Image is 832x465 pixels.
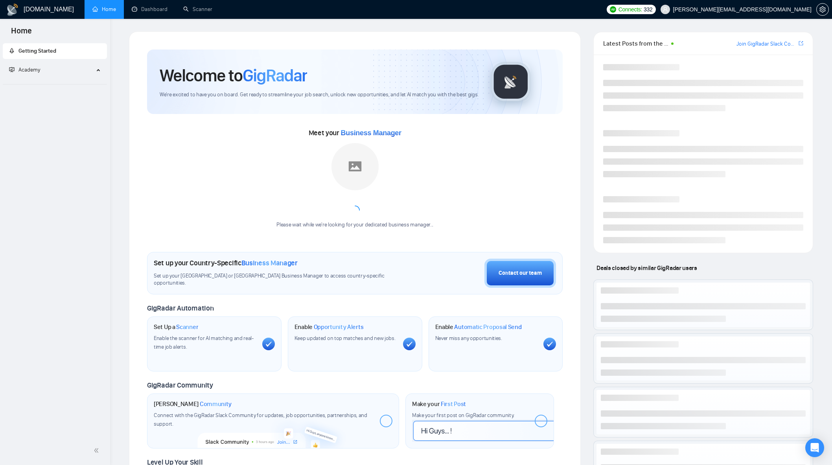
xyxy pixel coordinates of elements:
[9,67,15,72] span: fund-projection-screen
[603,39,669,48] span: Latest Posts from the GigRadar Community
[5,25,38,42] span: Home
[412,400,466,408] h1: Make your
[610,6,616,13] img: upwork-logo.png
[154,259,298,267] h1: Set up your Country-Specific
[309,129,401,137] span: Meet your
[9,66,40,73] span: Academy
[799,40,803,47] a: export
[484,259,556,288] button: Contact our team
[736,40,797,48] a: Join GigRadar Slack Community
[435,335,502,342] span: Never miss any opportunities.
[644,5,652,14] span: 332
[331,143,379,190] img: placeholder.png
[200,400,232,408] span: Community
[314,323,364,331] span: Opportunity Alerts
[160,65,307,86] h1: Welcome to
[816,6,829,13] a: setting
[154,412,367,427] span: Connect with the GigRadar Slack Community for updates, job opportunities, partnerships, and support.
[94,447,101,454] span: double-left
[241,259,298,267] span: Business Manager
[154,323,198,331] h1: Set Up a
[3,43,107,59] li: Getting Started
[441,400,466,408] span: First Post
[18,48,56,54] span: Getting Started
[6,4,19,16] img: logo
[816,3,829,16] button: setting
[176,323,198,331] span: Scanner
[243,65,307,86] span: GigRadar
[799,40,803,46] span: export
[618,5,642,14] span: Connects:
[132,6,168,13] a: dashboardDashboard
[663,7,668,12] span: user
[154,335,254,350] span: Enable the scanner for AI matching and real-time job alerts.
[295,323,364,331] h1: Enable
[3,81,107,86] li: Academy Homepage
[147,304,214,312] span: GigRadar Automation
[499,269,542,278] div: Contact our team
[350,205,360,215] span: loading
[154,272,395,287] span: Set up your [GEOGRAPHIC_DATA] or [GEOGRAPHIC_DATA] Business Manager to access country-specific op...
[295,335,396,342] span: Keep updated on top matches and new jobs.
[183,6,212,13] a: searchScanner
[198,412,348,448] img: slackcommunity-bg.png
[9,48,15,53] span: rocket
[160,91,479,99] span: We're excited to have you on board. Get ready to streamline your job search, unlock new opportuni...
[435,323,522,331] h1: Enable
[491,62,530,101] img: gigradar-logo.png
[412,412,514,419] span: Make your first post on GigRadar community.
[147,381,213,390] span: GigRadar Community
[593,261,700,275] span: Deals closed by similar GigRadar users
[805,438,824,457] div: Open Intercom Messenger
[18,66,40,73] span: Academy
[92,6,116,13] a: homeHome
[454,323,521,331] span: Automatic Proposal Send
[341,129,401,137] span: Business Manager
[154,400,232,408] h1: [PERSON_NAME]
[272,221,438,229] div: Please wait while we're looking for your dedicated business manager...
